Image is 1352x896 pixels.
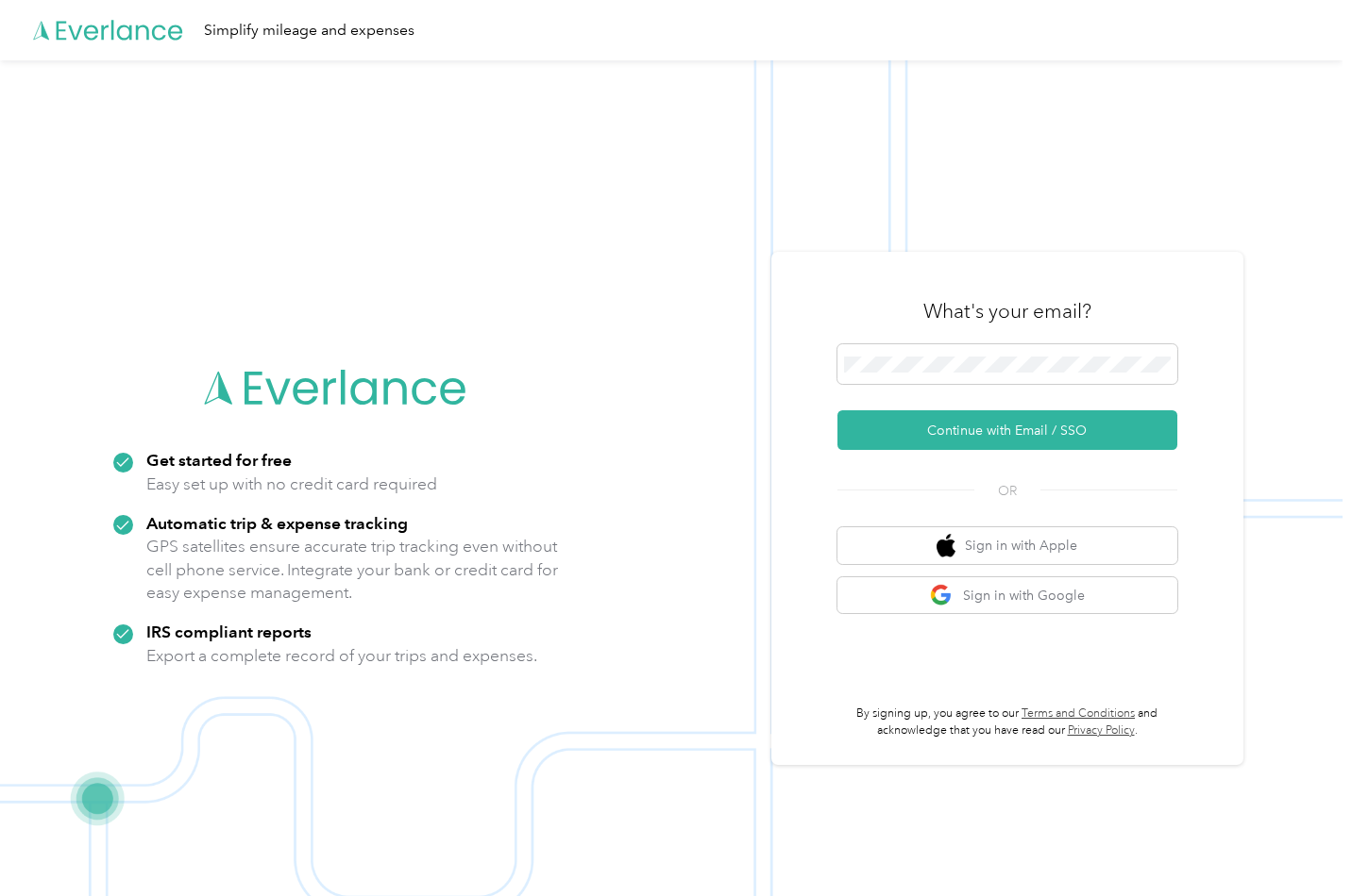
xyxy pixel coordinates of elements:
h3: What's your email? [923,298,1091,324]
p: GPS satellites ensure accurate trip tracking even without cell phone service. Integrate your bank... [146,535,559,605]
p: By signing up, you agree to our and acknowledge that you have read our . [837,705,1177,738]
button: google logoSign in with Google [837,577,1177,614]
strong: Automatic trip & expense tracking [146,513,408,533]
div: Simplify mileage and expenses [204,19,414,42]
span: OR [974,481,1040,501]
button: Continue with Email / SSO [837,410,1177,450]
p: Export a complete record of your trips and expenses. [146,644,537,668]
a: Privacy Policy [1068,723,1135,738]
strong: Get started for free [146,450,292,470]
button: apple logoSign in with Apple [837,527,1177,564]
a: Terms and Conditions [1022,706,1135,721]
p: Easy set up with no credit card required [146,473,437,496]
img: apple logo [937,534,955,557]
img: google logo [930,584,954,607]
strong: IRS compliant reports [146,622,312,641]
